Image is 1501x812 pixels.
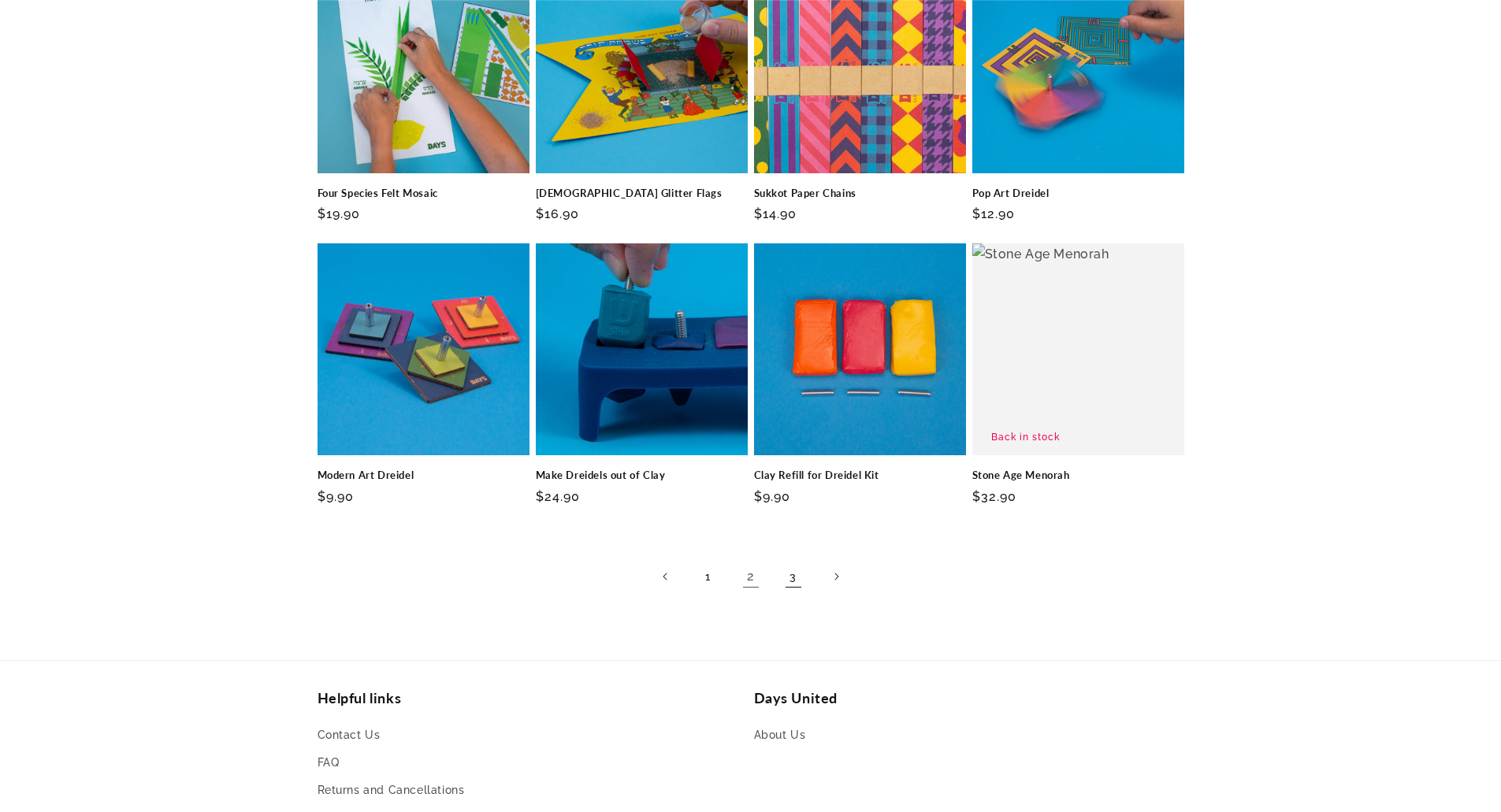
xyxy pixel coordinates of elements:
[536,469,748,482] a: Make Dreidels out of Clay
[318,689,748,707] h2: Helpful links
[819,559,853,594] a: Next page
[754,689,1184,707] h2: Days United
[318,725,381,749] a: Contact Us
[648,559,683,594] a: Previous page
[318,469,529,482] a: Modern Art Dreidel
[318,749,340,777] a: FAQ
[754,469,966,482] a: Clay Refill for Dreidel Kit
[536,187,748,200] a: [DEMOGRAPHIC_DATA] Glitter Flags
[972,187,1184,200] a: Pop Art Dreidel
[754,187,966,200] a: Sukkot Paper Chains
[691,559,726,594] a: Page 1
[972,469,1184,482] a: Stone Age Menorah
[734,559,768,594] a: Page 2
[318,777,465,804] a: Returns and Cancellations
[318,559,1184,594] nav: Pagination
[754,725,806,749] a: About Us
[776,559,811,594] a: Page 3
[318,187,529,200] a: Four Species Felt Mosaic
